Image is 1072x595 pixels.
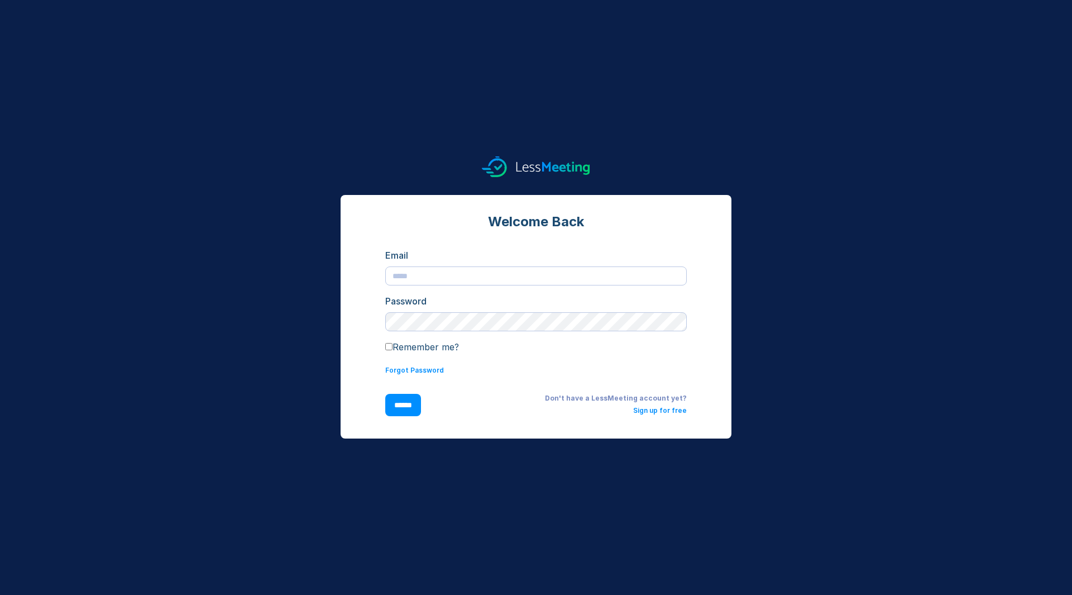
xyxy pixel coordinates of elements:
[633,406,687,415] a: Sign up for free
[482,156,590,177] img: logo.svg
[439,394,687,403] div: Don't have a LessMeeting account yet?
[385,343,393,350] input: Remember me?
[385,366,444,374] a: Forgot Password
[385,213,687,231] div: Welcome Back
[385,249,687,262] div: Email
[385,294,687,308] div: Password
[385,341,459,353] label: Remember me?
